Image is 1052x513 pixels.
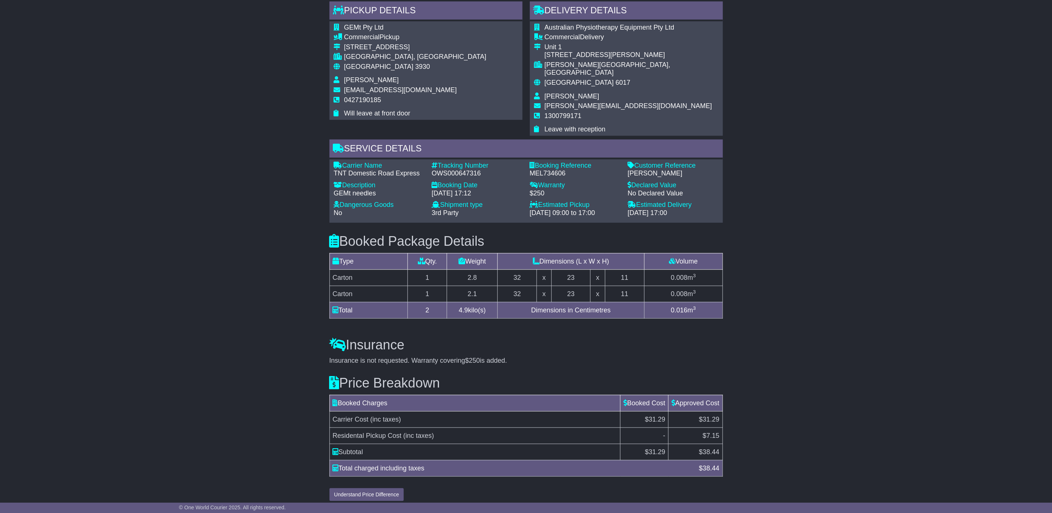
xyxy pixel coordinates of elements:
td: Booked Charges [329,395,620,411]
span: 38.44 [703,448,719,456]
div: MEL734606 [530,170,620,178]
div: Booking Reference [530,162,620,170]
span: 0427190185 [344,96,381,104]
span: $31.29 [699,416,719,423]
span: [PERSON_NAME] [545,93,599,100]
div: [GEOGRAPHIC_DATA], [GEOGRAPHIC_DATA] [344,53,487,61]
td: $ [620,444,669,460]
td: Approved Cost [669,395,723,411]
td: Subtotal [329,444,620,460]
span: Residental Pickup Cost [333,432,402,439]
span: [PERSON_NAME] [344,76,399,84]
td: x [537,269,551,286]
td: Qty. [408,253,447,269]
div: Estimated Pickup [530,201,620,209]
div: Tracking Number [432,162,522,170]
span: 3rd Party [432,209,459,217]
td: x [537,286,551,302]
span: 6017 [616,79,630,86]
div: Customer Reference [628,162,718,170]
div: [DATE] 09:00 to 17:00 [530,209,620,217]
td: 2.8 [447,269,498,286]
span: [PERSON_NAME][EMAIL_ADDRESS][DOMAIN_NAME] [545,102,712,110]
td: Total [329,302,408,318]
div: Unit 1 [545,43,718,51]
span: Commercial [545,33,580,41]
td: Booked Cost [620,395,669,411]
div: $ [695,463,723,473]
span: Leave with reception [545,125,606,133]
span: Will leave at front door [344,110,410,117]
button: Understand Price Difference [329,488,404,501]
td: Type [329,253,408,269]
span: Australian Physiotherapy Equipment Pty Ltd [545,24,674,31]
div: [PERSON_NAME][GEOGRAPHIC_DATA], [GEOGRAPHIC_DATA] [545,61,718,77]
div: $250 [530,190,620,198]
div: Carrier Name [334,162,424,170]
span: 1300799171 [545,112,582,120]
h3: Price Breakdown [329,376,723,390]
span: - [663,432,665,439]
span: [GEOGRAPHIC_DATA] [545,79,614,86]
div: OWS000647316 [432,170,522,178]
div: [PERSON_NAME] [628,170,718,178]
td: 11 [605,269,644,286]
td: x [591,269,605,286]
td: Volume [644,253,723,269]
td: 2.1 [447,286,498,302]
div: Delivery Details [530,1,723,21]
span: © One World Courier 2025. All rights reserved. [179,504,286,510]
td: $ [669,444,723,460]
span: 38.44 [703,465,719,472]
sup: 3 [693,305,696,311]
div: [DATE] 17:00 [628,209,718,217]
td: Dimensions (L x W x H) [498,253,644,269]
span: 4.9 [459,306,468,314]
div: [STREET_ADDRESS][PERSON_NAME] [545,51,718,59]
span: 0.016 [671,306,687,314]
td: x [591,286,605,302]
div: [DATE] 17:12 [432,190,522,198]
div: Warranty [530,181,620,190]
td: m [644,286,723,302]
div: [STREET_ADDRESS] [344,43,487,51]
div: Insurance is not requested. Warranty covering is added. [329,357,723,365]
div: Pickup Details [329,1,522,21]
span: $31.29 [645,416,665,423]
span: (inc taxes) [403,432,434,439]
td: Dimensions in Centimetres [498,302,644,318]
td: 32 [498,269,537,286]
td: Carton [329,286,408,302]
span: Carrier Cost [333,416,369,423]
div: Estimated Delivery [628,201,718,209]
span: No [334,209,342,217]
div: Total charged including taxes [329,463,696,473]
td: 23 [551,269,591,286]
div: Booking Date [432,181,522,190]
span: $250 [465,357,480,364]
h3: Insurance [329,338,723,352]
div: Pickup [344,33,487,41]
sup: 3 [693,289,696,295]
div: GEMt needles [334,190,424,198]
span: 0.008 [671,274,687,281]
td: 1 [408,286,447,302]
div: Dangerous Goods [334,201,424,209]
span: 3930 [415,63,430,70]
td: 2 [408,302,447,318]
h3: Booked Package Details [329,234,723,249]
span: 31.29 [649,448,665,456]
td: m [644,302,723,318]
span: [GEOGRAPHIC_DATA] [344,63,413,70]
td: Carton [329,269,408,286]
span: (inc taxes) [371,416,401,423]
td: kilo(s) [447,302,498,318]
span: [EMAIL_ADDRESS][DOMAIN_NAME] [344,86,457,94]
div: Delivery [545,33,718,41]
td: 32 [498,286,537,302]
td: m [644,269,723,286]
td: 1 [408,269,447,286]
td: 23 [551,286,591,302]
div: Description [334,181,424,190]
span: 0.008 [671,290,687,298]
